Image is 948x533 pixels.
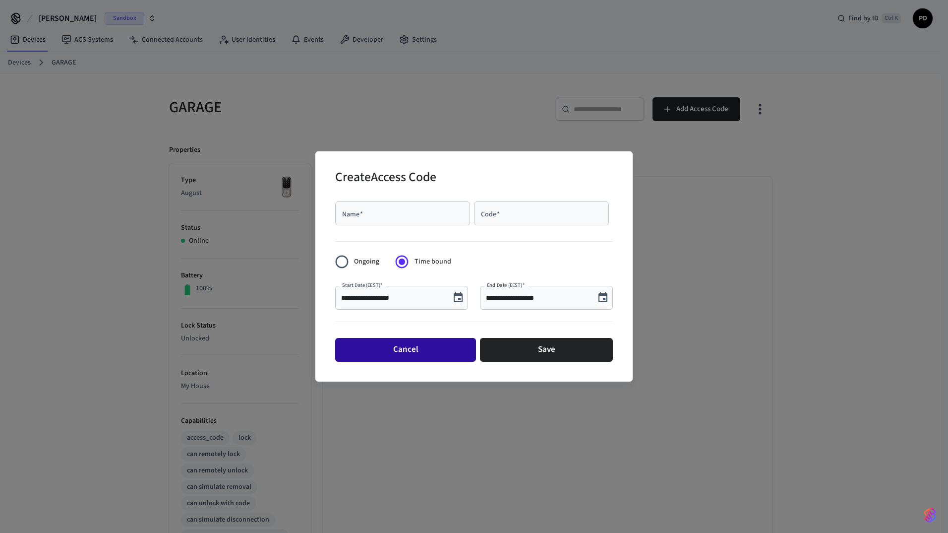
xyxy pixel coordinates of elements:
label: Start Date (EEST) [342,281,383,289]
h2: Create Access Code [335,163,436,194]
button: Choose date, selected date is Oct 7, 2025 [593,288,613,308]
span: Time bound [415,257,451,267]
button: Save [480,338,613,362]
button: Choose date, selected date is Oct 7, 2025 [448,288,468,308]
span: Ongoing [354,257,379,267]
button: Cancel [335,338,476,362]
img: SeamLogoGradient.69752ec5.svg [924,507,936,523]
label: End Date (EEST) [487,281,525,289]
